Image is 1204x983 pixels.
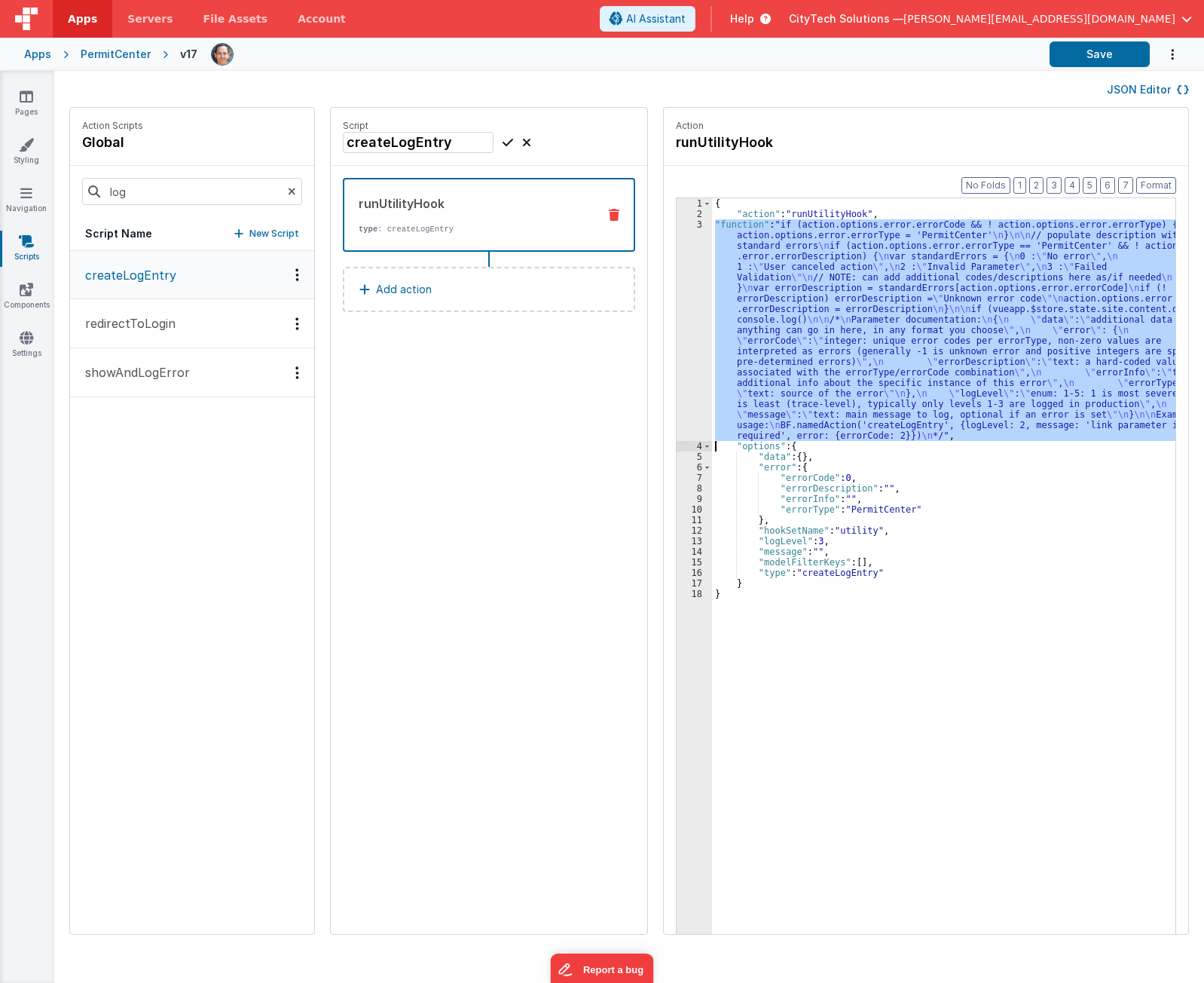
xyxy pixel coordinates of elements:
[677,462,712,473] div: 6
[1065,177,1080,194] button: 4
[626,11,686,26] span: AI Assistant
[343,267,635,312] button: Add action
[677,515,712,525] div: 11
[76,314,176,332] p: redirectToLogin
[203,11,268,26] span: File Assets
[81,47,151,62] div: PermitCenter
[376,280,432,299] p: Add action
[677,589,712,599] div: 18
[1013,177,1026,194] button: 1
[359,194,585,213] div: runUtilityHook
[286,268,308,281] div: Options
[677,578,712,589] div: 17
[789,11,1192,26] button: CityTech Solutions — [PERSON_NAME][EMAIL_ADDRESS][DOMAIN_NAME]
[903,11,1175,26] span: [PERSON_NAME][EMAIL_ADDRESS][DOMAIN_NAME]
[1100,177,1115,194] button: 6
[676,120,1176,132] p: Action
[1136,177,1176,194] button: Format
[359,223,585,235] p: : createLogEntry
[677,504,712,515] div: 10
[730,11,754,26] span: Help
[789,11,903,26] span: CityTech Solutions —
[82,132,143,153] h4: global
[677,452,712,462] div: 5
[600,6,695,32] button: AI Assistant
[82,178,302,205] input: Search scripts
[677,473,712,483] div: 7
[1150,39,1180,70] button: Options
[127,11,173,26] span: Servers
[85,226,152,241] h5: Script Name
[677,219,712,441] div: 3
[677,568,712,578] div: 16
[286,317,308,330] div: Options
[677,547,712,557] div: 14
[961,177,1010,194] button: No Folds
[677,536,712,547] div: 13
[180,47,199,62] div: v17
[70,348,314,397] button: showAndLogError
[212,44,233,65] img: e92780d1901cbe7d843708aaaf5fdb33
[343,120,635,132] p: Script
[1050,41,1150,67] button: Save
[286,366,308,379] div: Options
[677,198,712,209] div: 1
[359,225,377,234] strong: type
[677,557,712,568] div: 15
[82,120,143,132] p: Action Scripts
[70,251,314,299] button: createLogEntry
[1107,82,1189,97] button: JSON Editor
[1118,177,1133,194] button: 7
[70,299,314,348] button: redirectToLogin
[676,132,902,153] h4: runUtilityHook
[677,525,712,536] div: 12
[24,47,51,62] div: Apps
[677,483,712,494] div: 8
[677,494,712,504] div: 9
[68,11,97,26] span: Apps
[1083,177,1097,194] button: 5
[76,266,176,284] p: createLogEntry
[1047,177,1062,194] button: 3
[677,209,712,219] div: 2
[1029,177,1044,194] button: 2
[677,441,712,452] div: 4
[249,226,299,241] p: New Script
[234,226,299,241] button: New Script
[76,363,190,381] p: showAndLogError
